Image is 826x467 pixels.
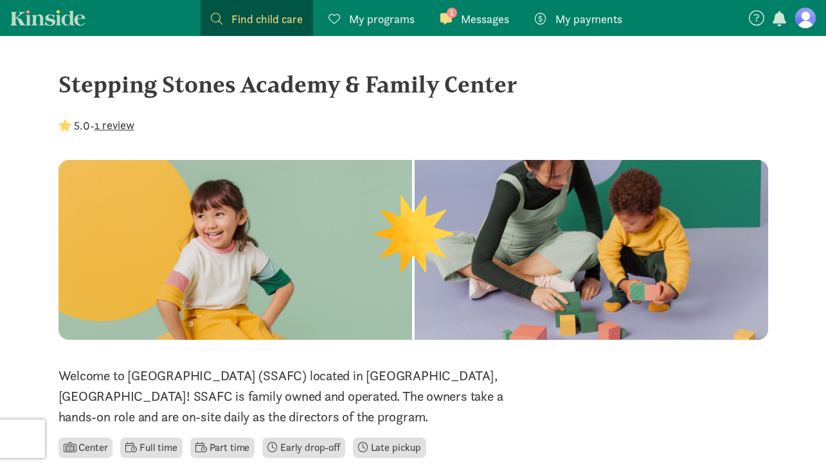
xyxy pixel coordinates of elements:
span: Messages [461,10,509,28]
strong: 5.0 [74,118,90,133]
span: My payments [555,10,622,28]
div: Stepping Stones Academy & Family Center [58,67,768,101]
div: - [58,117,134,134]
span: My programs [349,10,415,28]
p: Welcome to [GEOGRAPHIC_DATA] (SSAFC) located in [GEOGRAPHIC_DATA], [GEOGRAPHIC_DATA]! SSAFC is fa... [58,366,543,427]
li: Full time [120,437,182,458]
span: 1 [447,8,457,18]
span: Find child care [231,10,303,28]
li: Part time [190,437,255,458]
li: Late pickup [353,437,426,458]
li: Center [58,437,113,458]
button: 1 review [94,116,134,134]
li: Early drop-off [262,437,345,458]
a: Kinside [10,10,85,26]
